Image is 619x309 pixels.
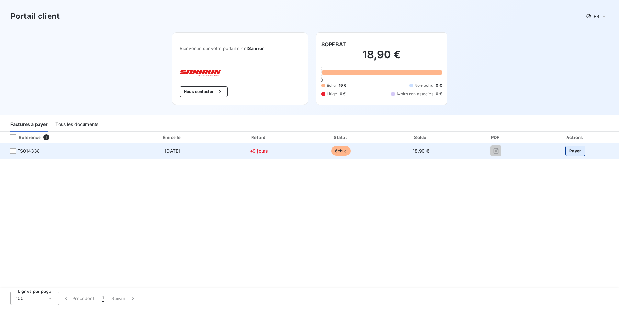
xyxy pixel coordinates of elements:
div: Statut [302,134,380,141]
span: 0 [321,77,323,83]
span: 18,90 € [413,148,429,154]
span: 19 € [339,83,347,88]
div: Émise le [129,134,216,141]
div: Référence [5,134,41,140]
button: Suivant [107,292,140,305]
div: Solde [383,134,459,141]
span: Litige [327,91,337,97]
span: 100 [16,295,24,302]
div: Retard [219,134,299,141]
h3: Portail client [10,10,60,22]
div: Actions [533,134,618,141]
span: 0 € [436,91,442,97]
span: Avoirs non associés [396,91,433,97]
span: FS014338 [17,148,40,154]
span: 1 [102,295,104,302]
span: FR [594,14,599,19]
span: 0 € [340,91,346,97]
button: 1 [98,292,107,305]
span: 0 € [436,83,442,88]
div: Factures à payer [10,118,48,132]
div: Tous les documents [55,118,98,132]
button: Nous contacter [180,86,228,97]
div: PDF [462,134,530,141]
span: Non-échu [414,83,433,88]
span: [DATE] [165,148,180,154]
span: 1 [43,134,49,140]
h6: SOPEBAT [321,40,346,48]
button: Précédent [59,292,98,305]
span: échue [331,146,351,156]
span: +9 jours [250,148,268,154]
span: Bienvenue sur votre portail client . [180,46,300,51]
span: Échu [327,83,336,88]
h2: 18,90 € [321,48,442,68]
span: Sanirun [248,46,264,51]
img: Company logo [180,70,221,76]
button: Payer [565,146,585,156]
